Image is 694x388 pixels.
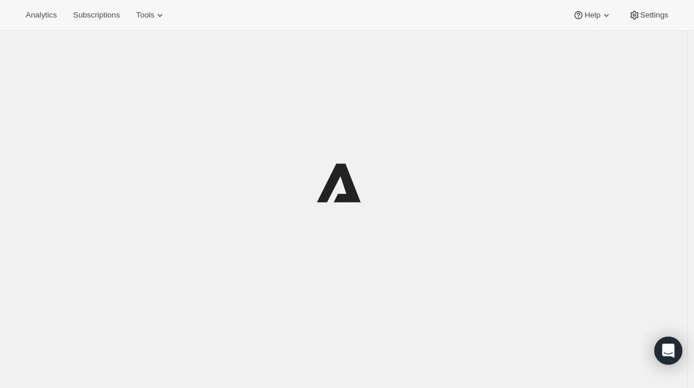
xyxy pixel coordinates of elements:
div: Open Intercom Messenger [654,337,682,365]
button: Analytics [19,7,64,23]
button: Settings [622,7,675,23]
span: Tools [136,11,154,20]
span: Settings [640,11,668,20]
button: Help [566,7,619,23]
button: Subscriptions [66,7,127,23]
span: Analytics [26,11,57,20]
span: Help [584,11,600,20]
span: Subscriptions [73,11,120,20]
button: Tools [129,7,173,23]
